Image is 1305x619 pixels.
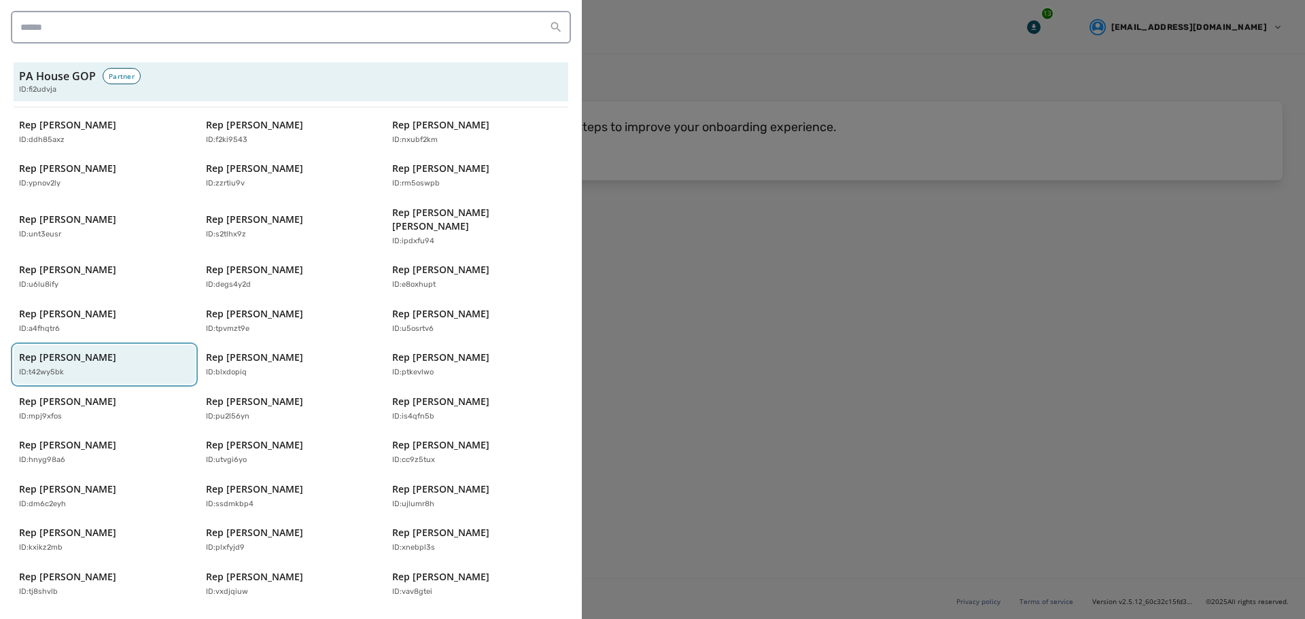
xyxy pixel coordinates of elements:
[14,156,195,195] button: Rep [PERSON_NAME]ID:ypnov2ly
[19,263,116,277] p: Rep [PERSON_NAME]
[201,200,382,253] button: Rep [PERSON_NAME]ID:s2tlhx9z
[392,236,434,247] p: ID: ipdxfu94
[206,229,246,241] p: ID: s2tlhx9z
[19,229,61,241] p: ID: unt3eusr
[392,323,434,335] p: ID: u5osrtv6
[392,499,434,510] p: ID: ujlumr8h
[387,156,568,195] button: Rep [PERSON_NAME]ID:rm5oswpb
[201,113,382,152] button: Rep [PERSON_NAME]ID:f2ki9543
[19,542,63,554] p: ID: kxikz2mb
[19,586,58,598] p: ID: tj8shvlb
[206,279,251,291] p: ID: degs4y2d
[206,263,303,277] p: Rep [PERSON_NAME]
[201,258,382,296] button: Rep [PERSON_NAME]ID:degs4y2d
[392,206,549,233] p: Rep [PERSON_NAME] [PERSON_NAME]
[206,213,303,226] p: Rep [PERSON_NAME]
[206,586,248,598] p: ID: vxdjqiuw
[206,307,303,321] p: Rep [PERSON_NAME]
[206,438,303,452] p: Rep [PERSON_NAME]
[19,162,116,175] p: Rep [PERSON_NAME]
[14,565,195,603] button: Rep [PERSON_NAME]ID:tj8shvlb
[206,323,249,335] p: ID: tpvmzt9e
[14,113,195,152] button: Rep [PERSON_NAME]ID:ddh85axz
[387,389,568,428] button: Rep [PERSON_NAME]ID:is4qfn5b
[387,302,568,340] button: Rep [PERSON_NAME]ID:u5osrtv6
[392,438,489,452] p: Rep [PERSON_NAME]
[19,178,60,190] p: ID: ypnov2ly
[206,395,303,408] p: Rep [PERSON_NAME]
[19,118,116,132] p: Rep [PERSON_NAME]
[206,542,245,554] p: ID: plxfyjd9
[103,68,141,84] div: Partner
[392,570,489,584] p: Rep [PERSON_NAME]
[19,438,116,452] p: Rep [PERSON_NAME]
[19,213,116,226] p: Rep [PERSON_NAME]
[19,570,116,584] p: Rep [PERSON_NAME]
[392,351,489,364] p: Rep [PERSON_NAME]
[201,433,382,472] button: Rep [PERSON_NAME]ID:utvgi6yo
[392,118,489,132] p: Rep [PERSON_NAME]
[19,351,116,364] p: Rep [PERSON_NAME]
[206,482,303,496] p: Rep [PERSON_NAME]
[206,499,254,510] p: ID: ssdmkbp4
[392,263,489,277] p: Rep [PERSON_NAME]
[14,433,195,472] button: Rep [PERSON_NAME]ID:hnyg98a6
[19,307,116,321] p: Rep [PERSON_NAME]
[392,178,440,190] p: ID: rm5oswpb
[14,520,195,559] button: Rep [PERSON_NAME]ID:kxikz2mb
[206,118,303,132] p: Rep [PERSON_NAME]
[14,200,195,253] button: Rep [PERSON_NAME]ID:unt3eusr
[19,68,96,84] h3: PA House GOP
[19,526,116,540] p: Rep [PERSON_NAME]
[201,302,382,340] button: Rep [PERSON_NAME]ID:tpvmzt9e
[206,526,303,540] p: Rep [PERSON_NAME]
[14,302,195,340] button: Rep [PERSON_NAME]ID:a4fhqtr6
[206,351,303,364] p: Rep [PERSON_NAME]
[19,482,116,496] p: Rep [PERSON_NAME]
[201,565,382,603] button: Rep [PERSON_NAME]ID:vxdjqiuw
[392,455,435,466] p: ID: cc9z5tux
[392,135,438,146] p: ID: nxubf2km
[14,63,568,101] button: PA House GOPPartnerID:fi2udvja
[392,395,489,408] p: Rep [PERSON_NAME]
[392,162,489,175] p: Rep [PERSON_NAME]
[19,499,66,510] p: ID: dm6c2eyh
[19,395,116,408] p: Rep [PERSON_NAME]
[392,542,435,554] p: ID: xnebpl3s
[14,389,195,428] button: Rep [PERSON_NAME]ID:mpj9xfos
[206,570,303,584] p: Rep [PERSON_NAME]
[392,586,432,598] p: ID: vav8gtei
[201,389,382,428] button: Rep [PERSON_NAME]ID:pu2l56yn
[201,156,382,195] button: Rep [PERSON_NAME]ID:zzrtiu9v
[387,565,568,603] button: Rep [PERSON_NAME]ID:vav8gtei
[387,113,568,152] button: Rep [PERSON_NAME]ID:nxubf2km
[19,84,56,96] span: ID: fi2udvja
[392,482,489,496] p: Rep [PERSON_NAME]
[14,258,195,296] button: Rep [PERSON_NAME]ID:u6lu8ify
[19,279,58,291] p: ID: u6lu8ify
[387,258,568,296] button: Rep [PERSON_NAME]ID:e8oxhupt
[19,135,65,146] p: ID: ddh85axz
[387,520,568,559] button: Rep [PERSON_NAME]ID:xnebpl3s
[201,345,382,384] button: Rep [PERSON_NAME]ID:blxdopiq
[206,367,247,378] p: ID: blxdopiq
[201,520,382,559] button: Rep [PERSON_NAME]ID:plxfyjd9
[392,307,489,321] p: Rep [PERSON_NAME]
[19,323,60,335] p: ID: a4fhqtr6
[387,433,568,472] button: Rep [PERSON_NAME]ID:cc9z5tux
[14,345,195,384] button: Rep [PERSON_NAME]ID:t42wy5bk
[206,135,247,146] p: ID: f2ki9543
[392,526,489,540] p: Rep [PERSON_NAME]
[387,345,568,384] button: Rep [PERSON_NAME]ID:ptkevlwo
[392,279,436,291] p: ID: e8oxhupt
[206,411,249,423] p: ID: pu2l56yn
[392,367,434,378] p: ID: ptkevlwo
[206,455,247,466] p: ID: utvgi6yo
[19,411,62,423] p: ID: mpj9xfos
[387,477,568,516] button: Rep [PERSON_NAME]ID:ujlumr8h
[392,411,434,423] p: ID: is4qfn5b
[19,455,65,466] p: ID: hnyg98a6
[19,367,64,378] p: ID: t42wy5bk
[14,477,195,516] button: Rep [PERSON_NAME]ID:dm6c2eyh
[206,162,303,175] p: Rep [PERSON_NAME]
